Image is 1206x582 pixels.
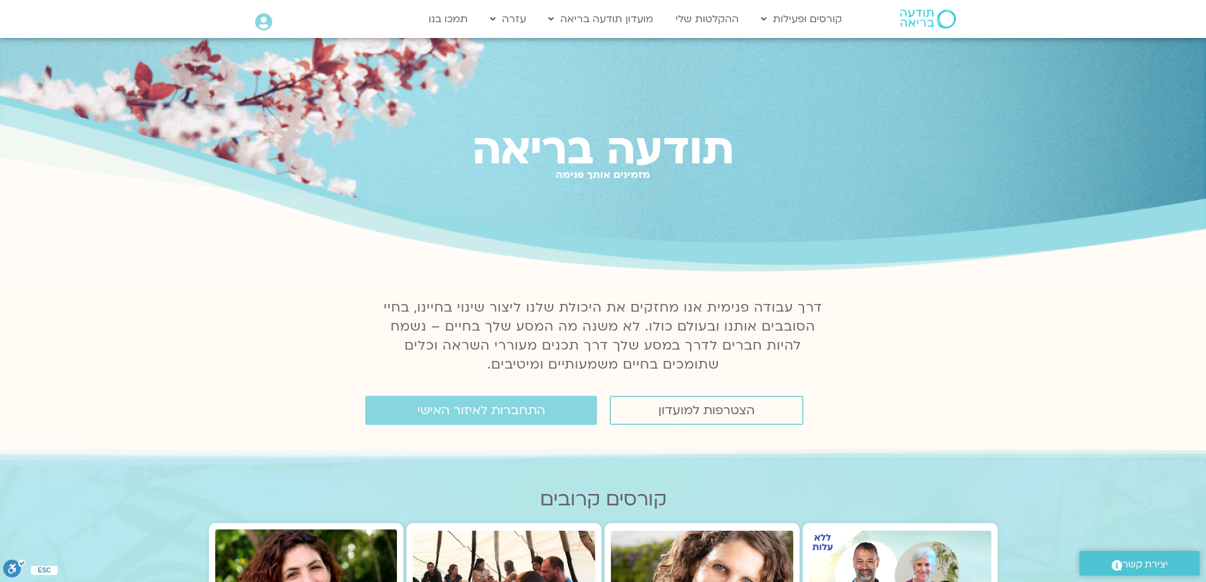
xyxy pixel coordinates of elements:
a: עזרה [484,7,532,31]
span: הצטרפות למועדון [658,403,755,417]
a: יצירת קשר [1079,551,1200,576]
a: התחברות לאיזור האישי [365,396,597,425]
p: דרך עבודה פנימית אנו מחזקים את היכולת שלנו ליצור שינוי בחיינו, בחיי הסובבים אותנו ובעולם כולו. לא... [377,298,830,374]
img: תודעה בריאה [900,9,956,28]
a: תמכו בנו [422,7,474,31]
a: קורסים ופעילות [755,7,848,31]
span: התחברות לאיזור האישי [417,403,545,417]
span: יצירת קשר [1122,556,1168,573]
h2: קורסים קרובים [209,488,998,510]
a: ההקלטות שלי [669,7,745,31]
a: הצטרפות למועדון [610,396,803,425]
a: מועדון תודעה בריאה [542,7,660,31]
